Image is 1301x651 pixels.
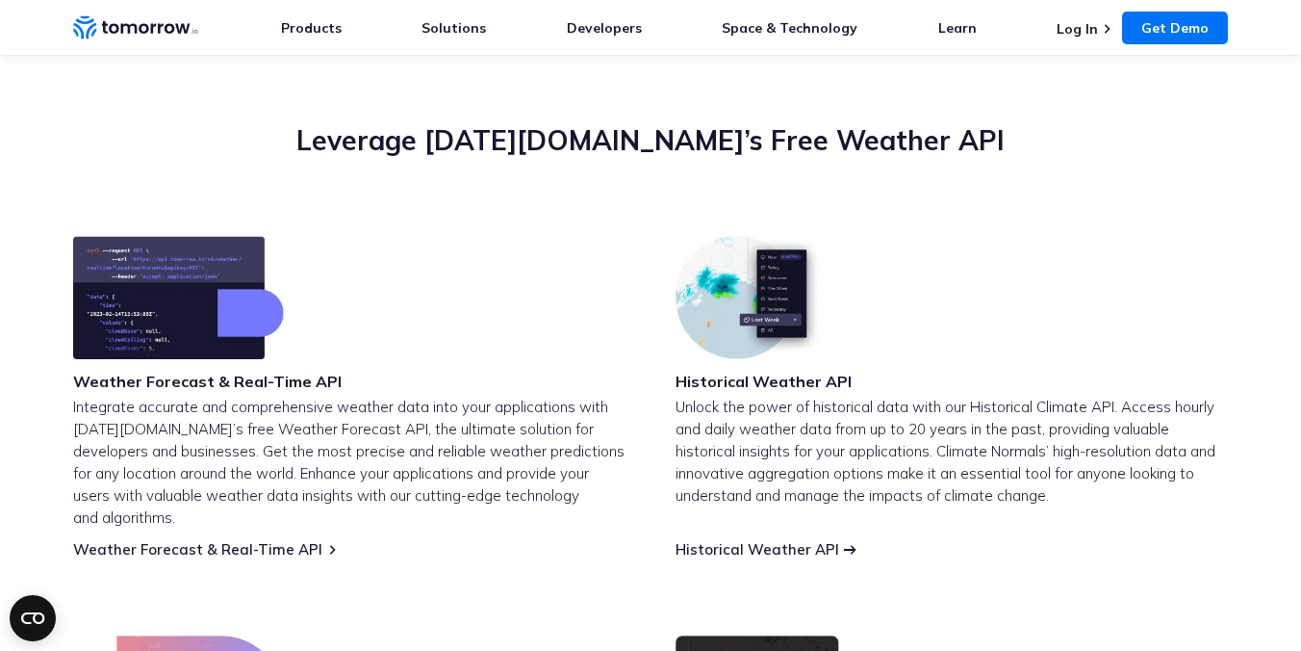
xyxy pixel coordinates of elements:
[1122,12,1228,44] a: Get Demo
[421,19,486,37] a: Solutions
[676,371,852,392] h3: Historical Weather API
[73,371,342,392] h3: Weather Forecast & Real-Time API
[10,595,56,641] button: Open CMP widget
[676,396,1228,507] p: Unlock the power of historical data with our Historical Climate API. Access hourly and daily weat...
[73,396,625,529] p: Integrate accurate and comprehensive weather data into your applications with [DATE][DOMAIN_NAME]...
[73,122,1228,159] h2: Leverage [DATE][DOMAIN_NAME]’s Free Weather API
[1057,20,1098,38] a: Log In
[73,540,322,559] a: Weather Forecast & Real-Time API
[676,540,839,559] a: Historical Weather API
[281,19,342,37] a: Products
[567,19,642,37] a: Developers
[73,13,198,42] a: Home link
[722,19,857,37] a: Space & Technology
[938,19,977,37] a: Learn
